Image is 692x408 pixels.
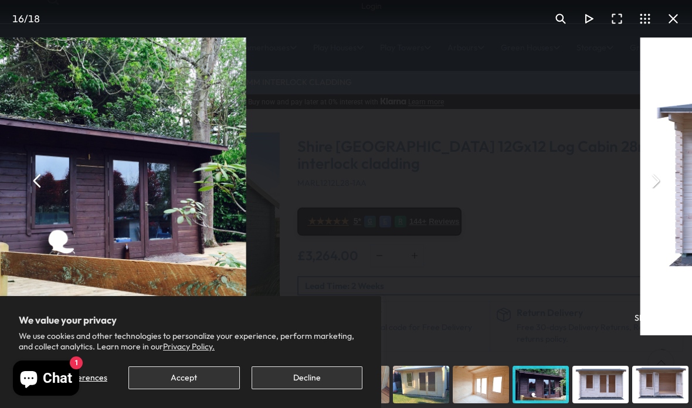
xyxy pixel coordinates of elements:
button: Next [640,166,669,195]
button: Close [659,5,687,33]
button: Toggle thumbnails [631,5,659,33]
h2: We value your privacy [19,315,362,325]
button: Previous [23,166,52,195]
button: Decline [252,366,362,389]
button: Toggle zoom level [547,5,575,33]
p: We use cookies and other technologies to personalize your experience, perform marketing, and coll... [19,331,362,352]
span: 16 [12,12,24,25]
button: Accept [128,366,239,389]
inbox-online-store-chat: Shopify online store chat [9,361,83,399]
span: 18 [28,12,40,25]
div: / [5,5,47,33]
a: Privacy Policy. [163,341,215,352]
